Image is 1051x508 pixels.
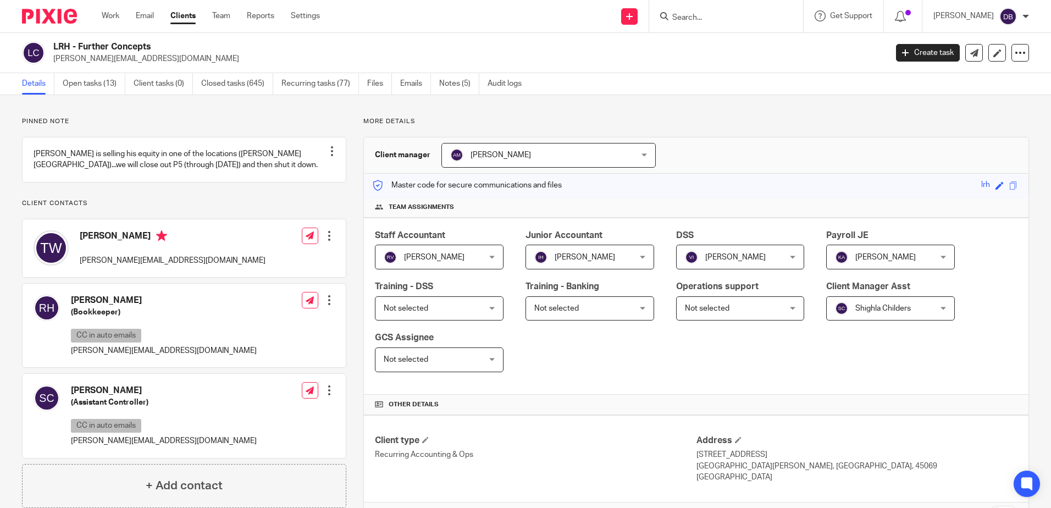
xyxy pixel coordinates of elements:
a: Reports [247,10,274,21]
span: [PERSON_NAME] [705,253,766,261]
img: svg%3E [835,251,848,264]
span: DSS [676,231,694,240]
img: svg%3E [34,230,69,266]
a: Recurring tasks (77) [281,73,359,95]
img: svg%3E [999,8,1017,25]
a: Work [102,10,119,21]
p: [PERSON_NAME][EMAIL_ADDRESS][DOMAIN_NAME] [53,53,879,64]
p: More details [363,117,1029,126]
a: Audit logs [488,73,530,95]
span: Get Support [830,12,872,20]
h4: [PERSON_NAME] [71,385,257,396]
a: Details [22,73,54,95]
span: [PERSON_NAME] [471,151,531,159]
a: Closed tasks (645) [201,73,273,95]
span: [PERSON_NAME] [555,253,615,261]
div: lrh [981,179,990,192]
p: CC in auto emails [71,329,141,343]
span: Staff Accountant [375,231,445,240]
h5: (Assistant Controller) [71,397,257,408]
a: Client tasks (0) [134,73,193,95]
span: Shighla Childers [855,305,911,312]
img: svg%3E [685,251,698,264]
i: Primary [156,230,167,241]
p: Master code for secure communications and files [372,180,562,191]
a: Email [136,10,154,21]
a: Settings [291,10,320,21]
span: Not selected [685,305,729,312]
span: Operations support [676,282,759,291]
h4: + Add contact [146,477,223,494]
span: GCS Assignee [375,333,434,342]
span: [PERSON_NAME] [404,253,464,261]
a: Team [212,10,230,21]
span: Training - DSS [375,282,433,291]
img: svg%3E [450,148,463,162]
p: [PERSON_NAME][EMAIL_ADDRESS][DOMAIN_NAME] [80,255,265,266]
p: [GEOGRAPHIC_DATA][PERSON_NAME], [GEOGRAPHIC_DATA], 45069 [696,461,1017,472]
a: Files [367,73,392,95]
a: Open tasks (13) [63,73,125,95]
img: svg%3E [835,302,848,315]
h5: (Bookkeeper) [71,307,257,318]
p: [PERSON_NAME][EMAIL_ADDRESS][DOMAIN_NAME] [71,345,257,356]
h4: Client type [375,435,696,446]
h4: Address [696,435,1017,446]
img: Pixie [22,9,77,24]
p: [GEOGRAPHIC_DATA] [696,472,1017,483]
p: Pinned note [22,117,346,126]
h4: [PERSON_NAME] [71,295,257,306]
p: [STREET_ADDRESS] [696,449,1017,460]
span: Not selected [384,356,428,363]
a: Clients [170,10,196,21]
p: Recurring Accounting & Ops [375,449,696,460]
span: Junior Accountant [525,231,602,240]
span: Client Manager Asst [826,282,910,291]
h2: LRH - Further Concepts [53,41,714,53]
img: svg%3E [22,41,45,64]
span: Team assignments [389,203,454,212]
p: [PERSON_NAME] [933,10,994,21]
span: Not selected [384,305,428,312]
span: Payroll JE [826,231,869,240]
span: Training - Banking [525,282,599,291]
input: Search [671,13,770,23]
h3: Client manager [375,150,430,161]
a: Notes (5) [439,73,479,95]
img: svg%3E [534,251,547,264]
img: svg%3E [34,295,60,321]
a: Emails [400,73,431,95]
span: [PERSON_NAME] [855,253,916,261]
img: svg%3E [34,385,60,411]
p: CC in auto emails [71,419,141,433]
span: Not selected [534,305,579,312]
img: svg%3E [384,251,397,264]
span: Other details [389,400,439,409]
h4: [PERSON_NAME] [80,230,265,244]
p: [PERSON_NAME][EMAIL_ADDRESS][DOMAIN_NAME] [71,435,257,446]
p: Client contacts [22,199,346,208]
a: Create task [896,44,960,62]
